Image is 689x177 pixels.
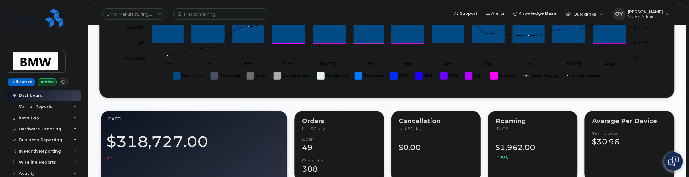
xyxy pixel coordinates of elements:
div: Year to Date [592,131,618,136]
g: $0 [125,55,145,60]
div: $1,962.00 [495,137,570,161]
g: Features [355,70,384,82]
span: 2% [107,154,114,160]
div: Oleg Yaschuk [608,8,674,20]
tspan: Feb [364,61,373,66]
div: Open [302,137,314,142]
g: $0 [127,24,145,29]
div: August 2025 [107,117,281,122]
div: Roaming [495,118,570,123]
g: Data [247,70,267,82]
span: -15% [495,154,508,161]
g: Cancellation [274,70,311,82]
span: Support [460,10,477,17]
tspan: -$50,000 [125,55,145,60]
a: Support [450,7,482,20]
a: BMW Manufacturing Co LLC [102,8,165,20]
tspan: 4.5 TB [633,40,648,45]
span: Super Admin [628,14,663,19]
div: $0.00 [399,137,473,153]
tspan: $0 [139,40,145,45]
span: Quicklinks [573,12,596,17]
span: Last 90 days [399,126,423,131]
tspan: Mar [403,61,412,66]
span: Alerts [491,10,504,17]
div: $318,727.00 [107,129,281,160]
g: QST [465,70,484,82]
tspan: Oct [204,61,212,66]
g: Credits [490,70,516,82]
g: HST [415,70,434,82]
g: GST [390,70,409,82]
div: 49 [302,137,376,153]
div: 308 [302,159,376,175]
a: Alerts [482,7,509,20]
g: Rate Plan [173,70,204,82]
tspan: $50,000 [127,24,145,29]
tspan: 9.1 TB [633,24,648,29]
tspan: Nov [244,61,253,66]
tspan: Aug [604,61,614,66]
tspan: 0 [633,55,636,60]
img: Open chat [668,156,679,166]
tspan: Jun [524,61,532,66]
tspan: Sep [164,61,172,66]
tspan: Dec [284,61,293,66]
span: Knowledge Base [519,10,556,17]
div: Average per Device [592,118,666,123]
g: Data Usage [523,70,558,82]
div: Quicklinks [561,8,607,20]
g: Legend [173,70,600,82]
tspan: [DATE] [565,61,581,66]
span: [PERSON_NAME] [628,9,663,14]
div: completed [302,159,325,163]
tspan: May [483,61,493,66]
tspan: Apr [443,61,452,66]
g: Hardware [317,70,348,82]
span: [DATE] [495,126,509,131]
a: Knowledge Base [509,7,561,20]
g: Roaming [211,70,240,82]
g: Lines Count [564,70,600,82]
tspan: [DATE] [319,61,335,66]
div: Orders [302,118,376,123]
span: OY [615,10,623,18]
g: PST [440,70,459,82]
div: Cancellation [399,118,473,123]
span: Last 90 days [302,126,326,131]
input: Find something... [173,8,268,20]
div: $30.96 [592,131,666,147]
